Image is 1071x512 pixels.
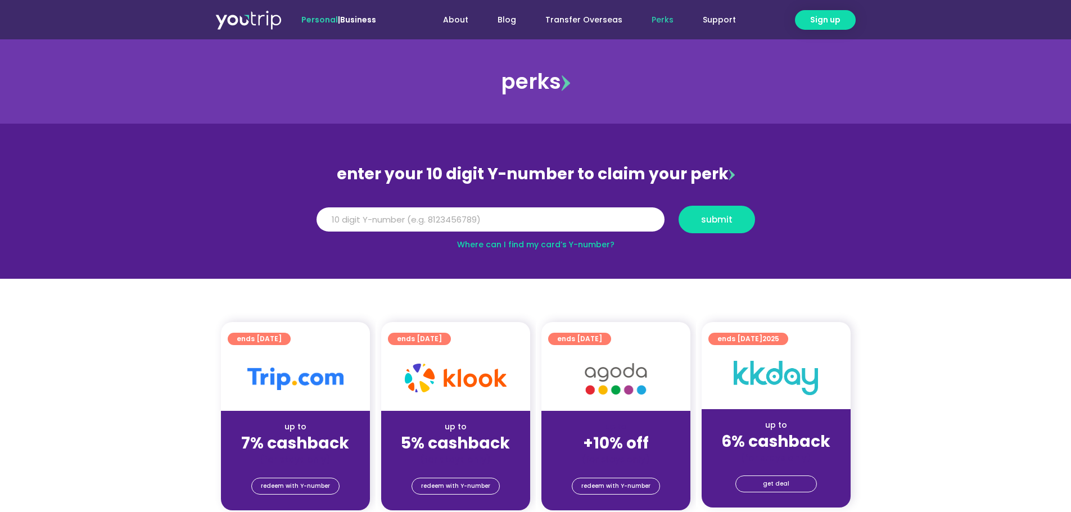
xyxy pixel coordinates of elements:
div: (for stays only) [390,454,521,465]
input: 10 digit Y-number (e.g. 8123456789) [317,207,665,232]
a: Perks [637,10,688,30]
div: (for stays only) [550,454,681,465]
a: Business [340,14,376,25]
a: redeem with Y-number [251,478,340,495]
strong: 5% cashback [401,432,510,454]
span: up to [605,421,626,432]
a: ends [DATE] [388,333,451,345]
a: Sign up [795,10,856,30]
span: ends [DATE] [397,333,442,345]
a: Where can I find my card’s Y-number? [457,239,614,250]
a: Support [688,10,751,30]
span: ends [DATE] [237,333,282,345]
span: | [301,14,376,25]
span: 2025 [762,334,779,343]
span: redeem with Y-number [581,478,650,494]
span: redeem with Y-number [421,478,490,494]
button: submit [679,206,755,233]
span: Personal [301,14,338,25]
span: ends [DATE] [717,333,779,345]
div: (for stays only) [711,452,842,464]
a: Blog [483,10,531,30]
form: Y Number [317,206,755,242]
a: ends [DATE] [548,333,611,345]
div: up to [711,419,842,431]
strong: +10% off [583,432,649,454]
strong: 7% cashback [241,432,349,454]
span: get deal [763,476,789,492]
nav: Menu [406,10,751,30]
strong: 6% cashback [721,431,830,452]
div: up to [390,421,521,433]
span: Sign up [810,14,840,26]
div: up to [230,421,361,433]
span: submit [701,215,733,224]
a: ends [DATE] [228,333,291,345]
a: redeem with Y-number [572,478,660,495]
div: (for stays only) [230,454,361,465]
div: enter your 10 digit Y-number to claim your perk [311,160,761,189]
a: get deal [735,475,817,492]
a: redeem with Y-number [412,478,500,495]
span: ends [DATE] [557,333,602,345]
a: ends [DATE]2025 [708,333,788,345]
a: Transfer Overseas [531,10,637,30]
span: redeem with Y-number [261,478,330,494]
a: About [428,10,483,30]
